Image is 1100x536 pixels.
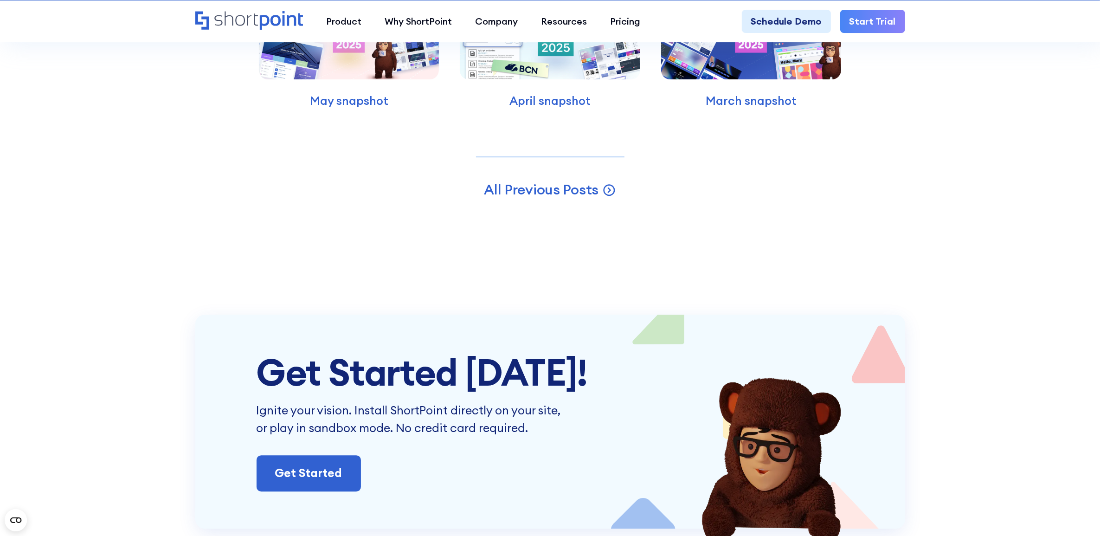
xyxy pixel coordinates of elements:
[840,10,905,33] a: Start Trial
[475,14,518,28] div: Company
[484,181,598,198] span: All Previous Posts
[257,455,361,491] a: Get Started
[661,92,841,110] p: March snapshot
[257,402,564,437] p: Ignite your vision. Install ShortPoint directly on your site, or play in sandbox mode. No credit ...
[463,10,529,33] a: Company
[598,10,652,33] a: Pricing
[484,181,616,199] a: All Previous Posts
[742,10,831,33] a: Schedule Demo
[934,429,1100,536] iframe: Chat Widget
[373,10,463,33] a: Why ShortPoint
[315,10,373,33] a: Product
[541,14,587,28] div: Resources
[257,352,845,393] div: Get Started [DATE]!
[385,14,452,28] div: Why ShortPoint
[5,509,27,531] button: Open CMP widget
[259,92,439,110] p: May snapshot
[326,14,361,28] div: Product
[610,14,640,28] div: Pricing
[460,92,640,110] p: April snapshot
[195,11,303,31] a: Home
[529,10,598,33] a: Resources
